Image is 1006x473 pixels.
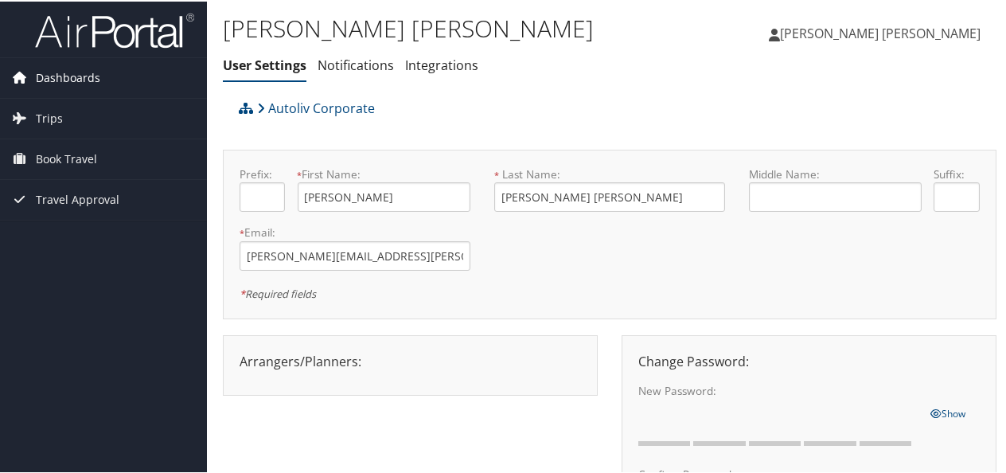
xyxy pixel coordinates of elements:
[223,10,739,44] h1: [PERSON_NAME] [PERSON_NAME]
[36,57,100,96] span: Dashboards
[638,381,918,397] label: New Password:
[494,165,725,181] label: Last Name:
[257,91,375,123] a: Autoliv Corporate
[318,55,394,72] a: Notifications
[931,405,966,419] span: Show
[298,165,470,181] label: First Name:
[35,10,194,48] img: airportal-logo.png
[223,55,306,72] a: User Settings
[240,223,470,239] label: Email:
[931,402,966,420] a: Show
[228,350,593,369] div: Arrangers/Planners:
[36,97,63,137] span: Trips
[240,165,285,181] label: Prefix:
[769,8,996,56] a: [PERSON_NAME] [PERSON_NAME]
[240,285,316,299] em: Required fields
[405,55,478,72] a: Integrations
[36,138,97,178] span: Book Travel
[749,165,922,181] label: Middle Name:
[934,165,979,181] label: Suffix:
[780,23,981,41] span: [PERSON_NAME] [PERSON_NAME]
[626,350,992,369] div: Change Password:
[36,178,119,218] span: Travel Approval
